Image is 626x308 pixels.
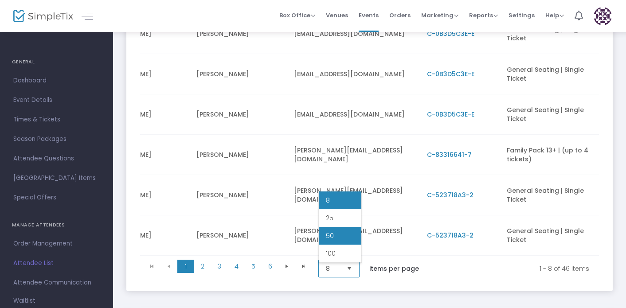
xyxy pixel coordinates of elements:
[300,263,307,270] span: Go to the last page
[262,260,278,273] span: Page 6
[94,94,191,135] td: [PERSON_NAME]
[501,215,599,256] td: General Seating | SIngle Ticket
[94,175,191,215] td: [PERSON_NAME]
[191,135,289,175] td: [PERSON_NAME]
[283,263,290,270] span: Go to the next page
[389,4,411,27] span: Orders
[13,75,100,86] span: Dashboard
[427,150,472,159] span: C-83316641-7
[359,4,379,27] span: Events
[194,260,211,273] span: Page 2
[427,70,474,78] span: C-0B3D5C3E-E
[191,54,289,94] td: [PERSON_NAME]
[289,14,422,54] td: [EMAIL_ADDRESS][DOMAIN_NAME]
[289,54,422,94] td: [EMAIL_ADDRESS][DOMAIN_NAME]
[13,296,35,305] span: Waitlist
[501,135,599,175] td: Family Pack 13+ | (up to 4 tickets)
[421,11,458,19] span: Marketing
[12,53,101,71] h4: GENERAL
[501,14,599,54] td: General Seating | SIngle Ticket
[13,257,100,269] span: Attendee List
[279,11,315,19] span: Box Office
[12,216,101,234] h4: MANAGE ATTENDEES
[191,94,289,135] td: [PERSON_NAME]
[501,94,599,135] td: General Seating | SIngle Ticket
[13,133,100,145] span: Season Packages
[427,191,473,199] span: C-523718A3-2
[13,238,100,250] span: Order Management
[501,54,599,94] td: General Seating | SIngle Ticket
[501,175,599,215] td: General Seating | SIngle Ticket
[427,231,473,240] span: C-523718A3-2
[343,260,356,277] button: Select
[13,277,100,289] span: Attendee Communication
[427,29,474,38] span: C-0B3D5C3E-E
[211,260,228,273] span: Page 3
[326,231,334,240] span: 50
[191,215,289,256] td: [PERSON_NAME]
[509,4,535,27] span: Settings
[94,135,191,175] td: [PERSON_NAME]
[94,14,191,54] td: [PERSON_NAME]
[13,153,100,164] span: Attendee Questions
[13,94,100,106] span: Event Details
[13,172,100,184] span: [GEOGRAPHIC_DATA] Items
[13,114,100,125] span: Times & Tickets
[289,135,422,175] td: [PERSON_NAME][EMAIL_ADDRESS][DOMAIN_NAME]
[289,175,422,215] td: [PERSON_NAME][EMAIL_ADDRESS][DOMAIN_NAME]
[191,14,289,54] td: [PERSON_NAME]
[326,4,348,27] span: Venues
[289,215,422,256] td: [PERSON_NAME][EMAIL_ADDRESS][DOMAIN_NAME]
[295,260,312,273] span: Go to the last page
[228,260,245,273] span: Page 4
[278,260,295,273] span: Go to the next page
[326,196,330,205] span: 8
[427,110,474,119] span: C-0B3D5C3E-E
[369,264,419,273] label: items per page
[94,215,191,256] td: [PERSON_NAME]
[289,94,422,135] td: [EMAIL_ADDRESS][DOMAIN_NAME]
[326,249,336,258] span: 100
[13,192,100,203] span: Special Offers
[177,260,194,273] span: Page 1
[245,260,262,273] span: Page 5
[94,54,191,94] td: [PERSON_NAME]
[545,11,564,19] span: Help
[469,11,498,19] span: Reports
[326,214,333,222] span: 25
[438,260,589,277] kendo-pager-info: 1 - 8 of 46 items
[326,264,340,273] span: 8
[191,175,289,215] td: [PERSON_NAME]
